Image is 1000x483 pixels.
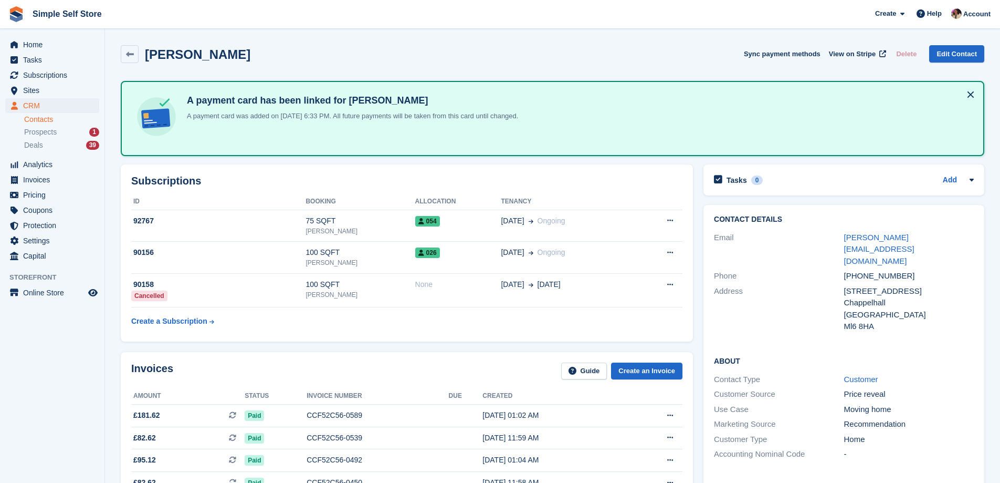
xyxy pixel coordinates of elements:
[875,8,896,19] span: Create
[245,410,264,421] span: Paid
[23,233,86,248] span: Settings
[943,174,957,187] a: Add
[714,404,844,416] div: Use Case
[131,316,207,327] div: Create a Subscription
[714,448,844,460] div: Accounting Nominal Code
[306,215,415,227] div: 75 SQFT
[751,176,763,185] div: 0
[892,45,921,63] button: Delete
[5,172,99,187] a: menu
[5,249,99,263] a: menu
[844,270,974,282] div: [PHONE_NUMBER]
[23,218,86,233] span: Protection
[844,448,974,460] div: -
[415,279,501,290] div: None
[844,285,974,297] div: [STREET_ADDRESS]
[449,388,483,405] th: Due
[844,418,974,430] div: Recommendation
[727,176,747,185] h2: Tasks
[844,297,974,309] div: Chappelhall
[306,193,415,210] th: Booking
[415,248,440,258] span: 026
[23,98,86,113] span: CRM
[306,290,415,300] div: [PERSON_NAME]
[501,215,524,227] span: [DATE]
[5,233,99,248] a: menu
[415,216,440,227] span: 054
[951,8,962,19] img: Scott McCutcheon
[131,291,167,301] div: Cancelled
[744,45,820,63] button: Sync payment methods
[131,247,306,258] div: 90156
[131,279,306,290] div: 90158
[131,388,245,405] th: Amount
[23,53,86,67] span: Tasks
[501,247,524,258] span: [DATE]
[306,247,415,258] div: 100 SQFT
[538,217,565,225] span: Ongoing
[131,175,682,187] h2: Subscriptions
[23,188,86,202] span: Pricing
[714,434,844,446] div: Customer Type
[307,410,448,421] div: CCF52C56-0589
[133,455,156,466] span: £95.12
[183,111,518,121] p: A payment card was added on [DATE] 6:33 PM. All future payments will be taken from this card unti...
[24,140,43,150] span: Deals
[131,215,306,227] div: 92767
[24,127,99,138] a: Prospects 1
[482,410,626,421] div: [DATE] 01:02 AM
[844,321,974,333] div: Ml6 8HA
[133,410,160,421] span: £181.62
[306,258,415,268] div: [PERSON_NAME]
[28,5,106,23] a: Simple Self Store
[929,45,984,63] a: Edit Contact
[23,83,86,98] span: Sites
[5,157,99,172] a: menu
[5,83,99,98] a: menu
[714,418,844,430] div: Marketing Source
[714,215,974,224] h2: Contact Details
[307,388,448,405] th: Invoice number
[714,355,974,366] h2: About
[134,95,178,139] img: card-linked-ebf98d0992dc2aeb22e95c0e3c79077019eb2392cfd83c6a337811c24bc77127.svg
[5,188,99,202] a: menu
[825,45,888,63] a: View on Stripe
[5,285,99,300] a: menu
[245,388,307,405] th: Status
[5,68,99,83] a: menu
[501,279,524,290] span: [DATE]
[5,218,99,233] a: menu
[24,140,99,151] a: Deals 39
[844,404,974,416] div: Moving home
[23,249,86,263] span: Capital
[23,68,86,83] span: Subscriptions
[844,375,878,384] a: Customer
[482,388,626,405] th: Created
[307,455,448,466] div: CCF52C56-0492
[844,309,974,321] div: [GEOGRAPHIC_DATA]
[307,433,448,444] div: CCF52C56-0539
[23,285,86,300] span: Online Store
[245,433,264,444] span: Paid
[482,455,626,466] div: [DATE] 01:04 AM
[306,279,415,290] div: 100 SQFT
[5,98,99,113] a: menu
[844,434,974,446] div: Home
[133,433,156,444] span: £82.62
[89,128,99,137] div: 1
[714,270,844,282] div: Phone
[5,53,99,67] a: menu
[86,141,99,150] div: 39
[844,233,914,265] a: [PERSON_NAME][EMAIL_ADDRESS][DOMAIN_NAME]
[9,272,104,283] span: Storefront
[131,312,214,331] a: Create a Subscription
[131,363,173,380] h2: Invoices
[306,227,415,236] div: [PERSON_NAME]
[183,95,518,107] h4: A payment card has been linked for [PERSON_NAME]
[927,8,942,19] span: Help
[8,6,24,22] img: stora-icon-8386f47178a22dfd0bd8f6a31ec36ba5ce8667c1dd55bd0f319d3a0aa187defe.svg
[23,37,86,52] span: Home
[23,157,86,172] span: Analytics
[538,279,561,290] span: [DATE]
[963,9,991,19] span: Account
